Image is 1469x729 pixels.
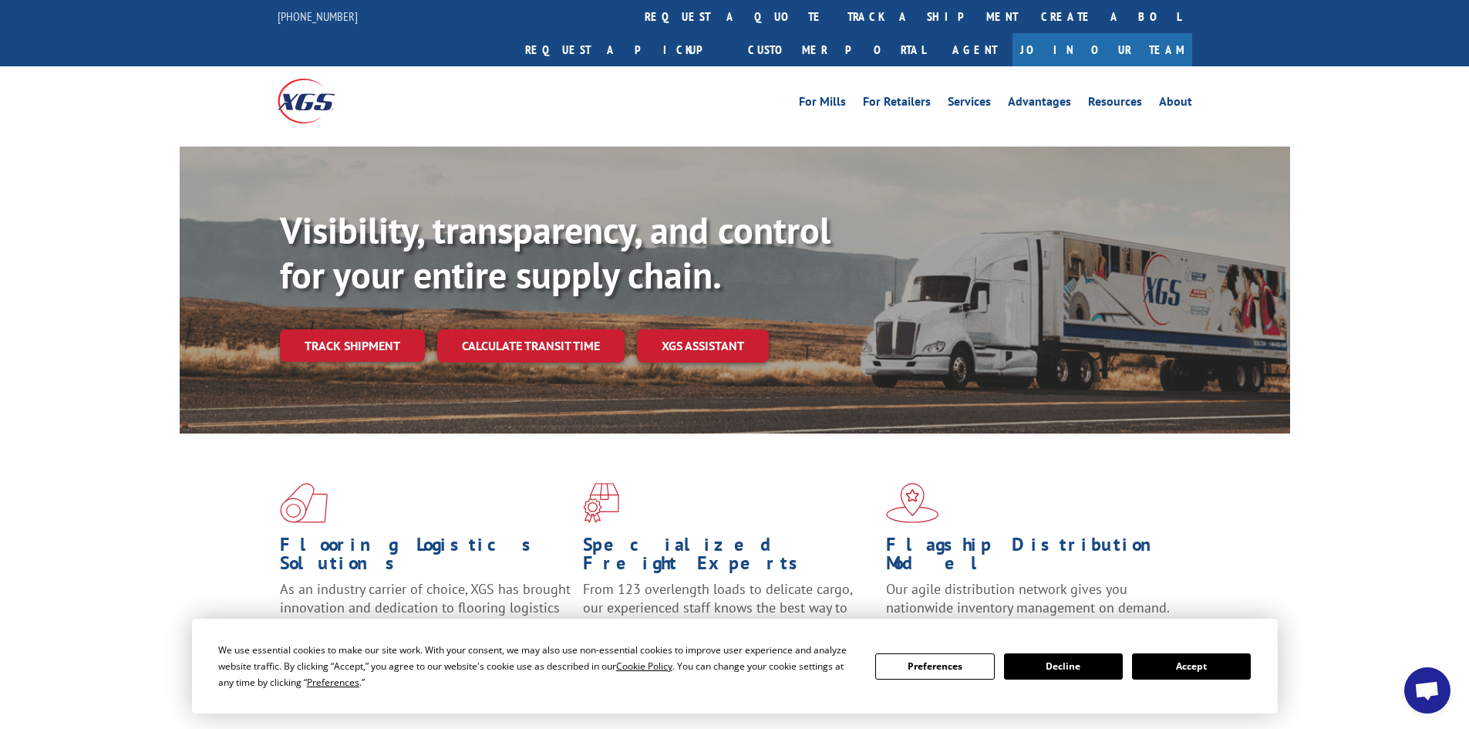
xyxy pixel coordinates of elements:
[1004,653,1123,680] button: Decline
[192,619,1278,714] div: Cookie Consent Prompt
[307,676,359,689] span: Preferences
[886,580,1170,616] span: Our agile distribution network gives you nationwide inventory management on demand.
[863,96,931,113] a: For Retailers
[637,329,769,363] a: XGS ASSISTANT
[1159,96,1192,113] a: About
[583,580,874,649] p: From 123 overlength loads to delicate cargo, our experienced staff knows the best way to move you...
[514,33,736,66] a: Request a pickup
[280,580,571,635] span: As an industry carrier of choice, XGS has brought innovation and dedication to flooring logistics...
[280,483,328,523] img: xgs-icon-total-supply-chain-intelligence-red
[1012,33,1192,66] a: Join Our Team
[1132,653,1251,680] button: Accept
[616,660,672,673] span: Cookie Policy
[886,535,1178,580] h1: Flagship Distribution Model
[948,96,991,113] a: Services
[1008,96,1071,113] a: Advantages
[218,642,857,690] div: We use essential cookies to make our site work. With your consent, we may also use non-essential ...
[437,329,625,363] a: Calculate transit time
[886,483,939,523] img: xgs-icon-flagship-distribution-model-red
[937,33,1012,66] a: Agent
[583,535,874,580] h1: Specialized Freight Experts
[280,329,425,362] a: Track shipment
[799,96,846,113] a: For Mills
[278,8,358,24] a: [PHONE_NUMBER]
[1088,96,1142,113] a: Resources
[280,535,571,580] h1: Flooring Logistics Solutions
[875,653,994,680] button: Preferences
[736,33,937,66] a: Customer Portal
[280,206,831,299] b: Visibility, transparency, and control for your entire supply chain.
[583,483,619,523] img: xgs-icon-focused-on-flooring-red
[1404,667,1450,714] div: Open chat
